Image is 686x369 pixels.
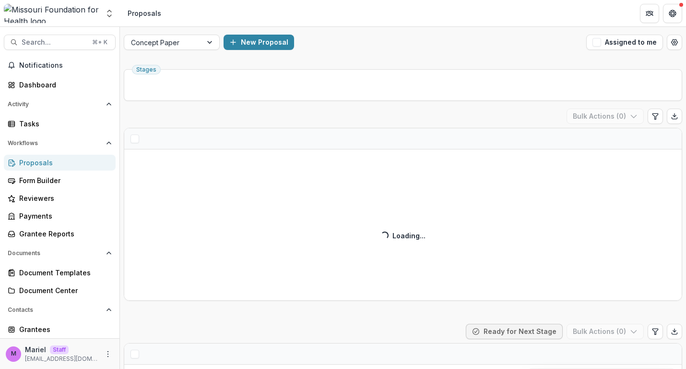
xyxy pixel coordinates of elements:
div: Grantee Reports [19,229,108,239]
a: Form Builder [4,172,116,188]
div: Dashboard [19,80,108,90]
button: Partners [640,4,659,23]
p: Mariel [25,344,46,355]
a: Document Center [4,283,116,298]
p: Staff [50,345,69,354]
nav: breadcrumb [124,6,165,20]
div: Mariel [11,351,16,357]
div: Proposals [128,8,161,18]
a: Payments [4,208,116,224]
button: Assigned to me [586,35,663,50]
div: Document Center [19,285,108,295]
span: Notifications [19,61,112,70]
a: Grantee Reports [4,226,116,242]
div: Tasks [19,119,108,129]
span: Stages [136,66,156,73]
button: Open Documents [4,246,116,261]
span: Documents [8,250,102,257]
a: Proposals [4,155,116,171]
a: Reviewers [4,190,116,206]
button: Open table manager [667,35,682,50]
span: Contacts [8,307,102,313]
button: Get Help [663,4,682,23]
button: More [102,348,114,360]
span: Workflows [8,140,102,147]
span: Search... [22,38,86,47]
a: Document Templates [4,265,116,281]
div: Form Builder [19,175,108,185]
div: Document Templates [19,268,108,278]
div: Grantees [19,324,108,334]
img: Missouri Foundation for Health logo [4,4,99,23]
a: Tasks [4,116,116,132]
button: Open entity switcher [103,4,116,23]
div: Payments [19,211,108,221]
p: [EMAIL_ADDRESS][DOMAIN_NAME] [25,355,98,363]
a: Dashboard [4,77,116,93]
button: Notifications [4,58,116,73]
button: New Proposal [224,35,294,50]
button: Open Contacts [4,302,116,318]
button: Open Activity [4,97,116,112]
span: Activity [8,101,102,108]
div: Proposals [19,158,108,168]
button: Search... [4,35,116,50]
button: Open Workflows [4,135,116,151]
a: Grantees [4,321,116,337]
div: ⌘ + K [90,37,109,48]
div: Reviewers [19,193,108,203]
